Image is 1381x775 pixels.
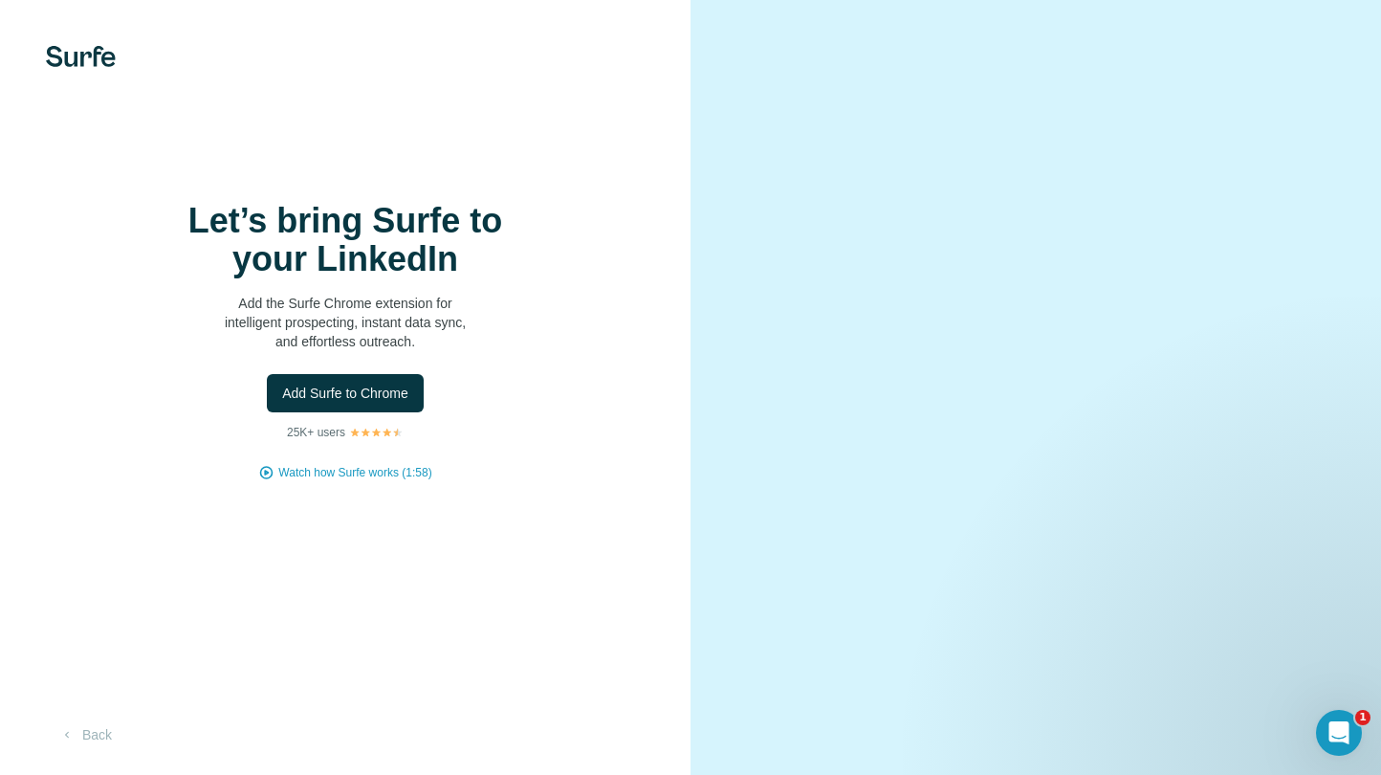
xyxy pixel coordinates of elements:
button: Add Surfe to Chrome [267,374,424,412]
p: Add the Surfe Chrome extension for intelligent prospecting, instant data sync, and effortless out... [154,294,537,351]
h1: Let’s bring Surfe to your LinkedIn [154,202,537,278]
iframe: Intercom live chat [1316,710,1362,756]
button: Watch how Surfe works (1:58) [278,464,431,481]
img: Rating Stars [349,427,404,438]
span: 1 [1355,710,1370,725]
span: Add Surfe to Chrome [282,384,408,403]
img: Surfe's logo [46,46,116,67]
p: 25K+ users [287,424,345,441]
button: Back [46,718,125,752]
